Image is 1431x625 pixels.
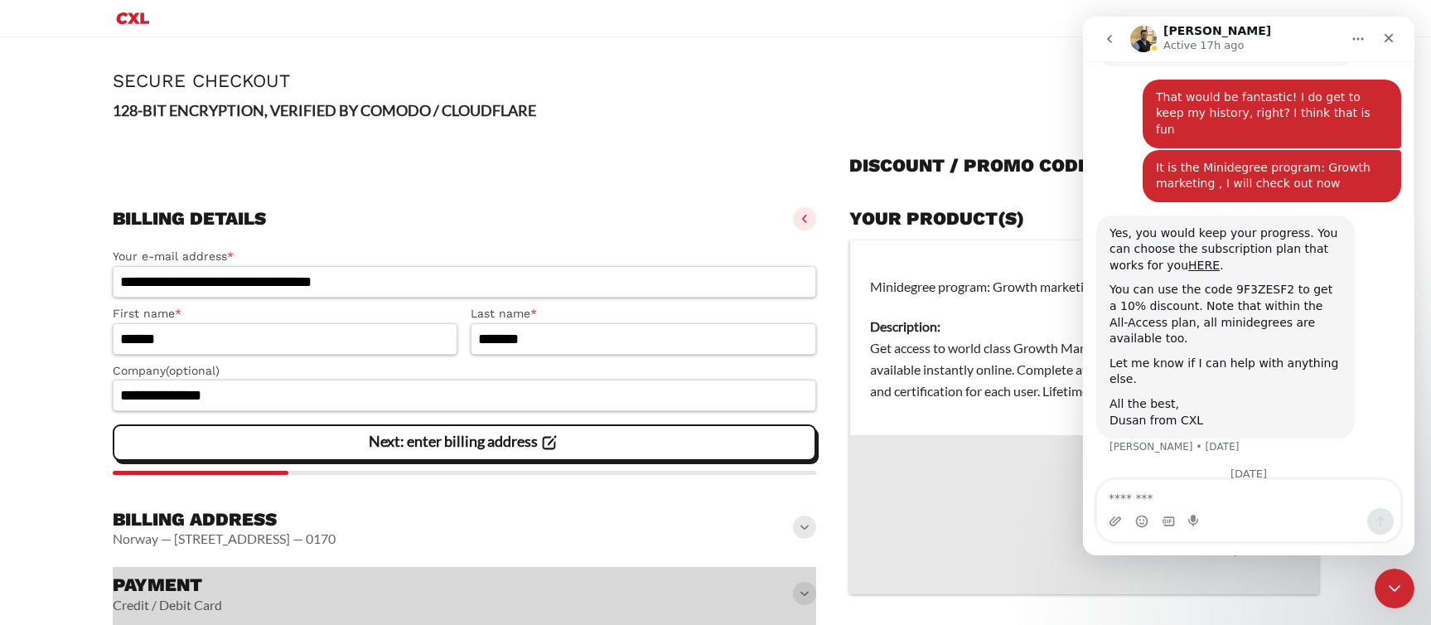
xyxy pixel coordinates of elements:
h3: Billing details [113,207,266,230]
strong: 128-BIT ENCRYPTION, VERIFIED BY COMODO / CLOUDFLARE [113,101,536,119]
label: Last name [471,304,816,323]
label: Company [113,361,817,380]
iframe: Intercom live chat [1083,17,1414,555]
h1: Secure Checkout [113,70,1319,91]
h3: Discount / promo code [849,154,1090,177]
dt: Description: [870,316,1298,337]
h3: Billing address [113,508,336,531]
vaadin-horizontal-layout: Norway — [STREET_ADDRESS] — 0170 [113,531,336,547]
th: Tax [850,490,1211,521]
th: Total [850,521,1211,594]
td: Minidegree program: Growth marketing [850,240,1319,436]
iframe: Intercom live chat [1375,569,1414,608]
label: Your e-mail address [113,247,817,266]
vaadin-button: Next: enter billing address [113,424,817,461]
span: (optional) [166,364,220,377]
label: First name [113,304,458,323]
th: Subtotal [850,435,1211,490]
dd: Get access to world class Growth Marketing training. All content is available instantly online. C... [870,337,1298,402]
